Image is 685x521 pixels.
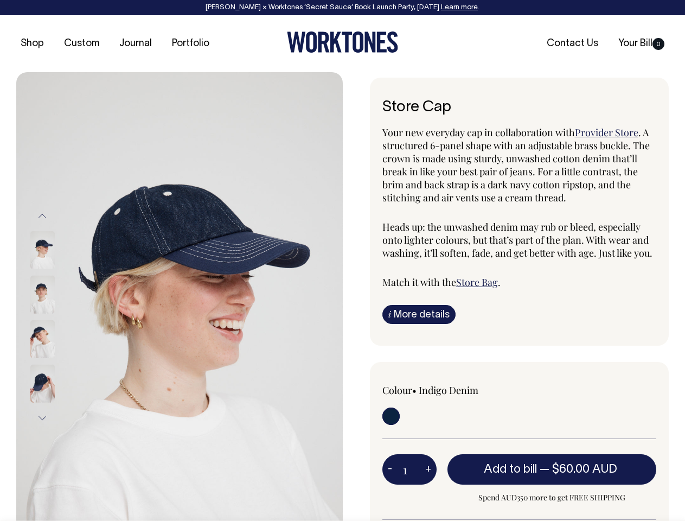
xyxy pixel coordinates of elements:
span: Spend AUD350 more to get FREE SHIPPING [447,491,657,504]
button: - [382,459,398,480]
span: 0 [652,38,664,50]
span: Your new everyday cap in collaboration with [382,126,575,139]
a: Your Bill0 [614,35,669,53]
img: Store Cap [30,276,55,314]
a: Learn more [441,4,478,11]
a: Portfolio [168,35,214,53]
span: • [412,384,417,397]
span: Add to bill [484,464,537,475]
span: . A structured 6-panel shape with an adjustable brass buckle. The crown is made using sturdy, unw... [382,126,650,204]
img: Store Cap [30,320,55,358]
a: Provider Store [575,126,638,139]
button: Next [34,406,50,430]
button: Previous [34,204,50,228]
span: $60.00 AUD [552,464,617,475]
button: + [420,459,437,480]
a: Custom [60,35,104,53]
a: Journal [115,35,156,53]
img: Store Cap [30,231,55,269]
a: Shop [16,35,48,53]
label: Indigo Denim [419,384,478,397]
a: Contact Us [542,35,603,53]
span: — [540,464,620,475]
a: Store Bag [456,276,498,289]
span: Heads up: the unwashed denim may rub or bleed, especially onto lighter colours, but that’s part o... [382,220,652,259]
div: [PERSON_NAME] × Worktones ‘Secret Sauce’ Book Launch Party, [DATE]. . [11,4,674,11]
div: Colour [382,384,492,397]
h6: Store Cap [382,99,657,116]
img: Store Cap [30,365,55,403]
a: iMore details [382,305,456,324]
button: Add to bill —$60.00 AUD [447,454,657,485]
span: i [388,308,391,320]
span: Match it with the . [382,276,501,289]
